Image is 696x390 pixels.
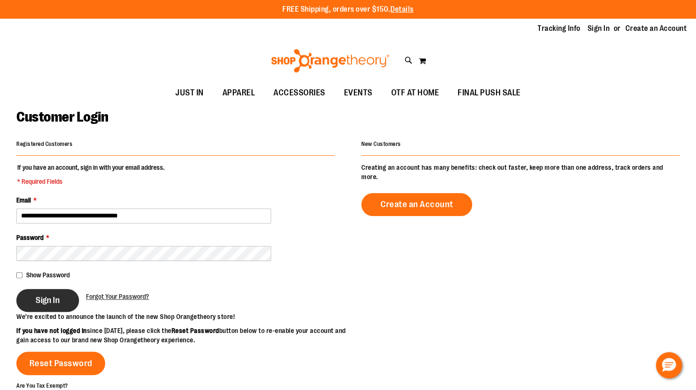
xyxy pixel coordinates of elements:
[344,82,373,103] span: EVENTS
[29,358,93,368] span: Reset Password
[538,23,581,34] a: Tracking Info
[86,293,149,300] span: Forgot Your Password?
[625,23,687,34] a: Create an Account
[16,312,348,321] p: We’re excited to announce the launch of the new Shop Orangetheory store!
[391,82,439,103] span: OTF AT HOME
[26,271,70,279] span: Show Password
[390,5,414,14] a: Details
[335,82,382,104] a: EVENTS
[382,82,449,104] a: OTF AT HOME
[16,109,108,125] span: Customer Login
[270,49,391,72] img: Shop Orangetheory
[222,82,255,103] span: APPAREL
[458,82,521,103] span: FINAL PUSH SALE
[361,163,680,181] p: Creating an account has many benefits: check out faster, keep more than one address, track orders...
[264,82,335,104] a: ACCESSORIES
[17,177,165,186] span: * Required Fields
[16,163,165,186] legend: If you have an account, sign in with your email address.
[175,82,204,103] span: JUST IN
[16,327,87,334] strong: If you have not logged in
[16,289,79,312] button: Sign In
[16,382,68,389] strong: Are You Tax Exempt?
[36,295,60,305] span: Sign In
[16,326,348,345] p: since [DATE], please click the button below to re-enable your account and gain access to our bran...
[16,196,31,204] span: Email
[273,82,325,103] span: ACCESSORIES
[361,141,401,147] strong: New Customers
[361,193,473,216] a: Create an Account
[16,352,105,375] a: Reset Password
[588,23,610,34] a: Sign In
[172,327,219,334] strong: Reset Password
[213,82,265,104] a: APPAREL
[16,234,43,241] span: Password
[282,4,414,15] p: FREE Shipping, orders over $150.
[448,82,530,104] a: FINAL PUSH SALE
[16,141,72,147] strong: Registered Customers
[86,292,149,301] a: Forgot Your Password?
[656,352,682,378] button: Hello, have a question? Let’s chat.
[380,199,453,209] span: Create an Account
[166,82,213,104] a: JUST IN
